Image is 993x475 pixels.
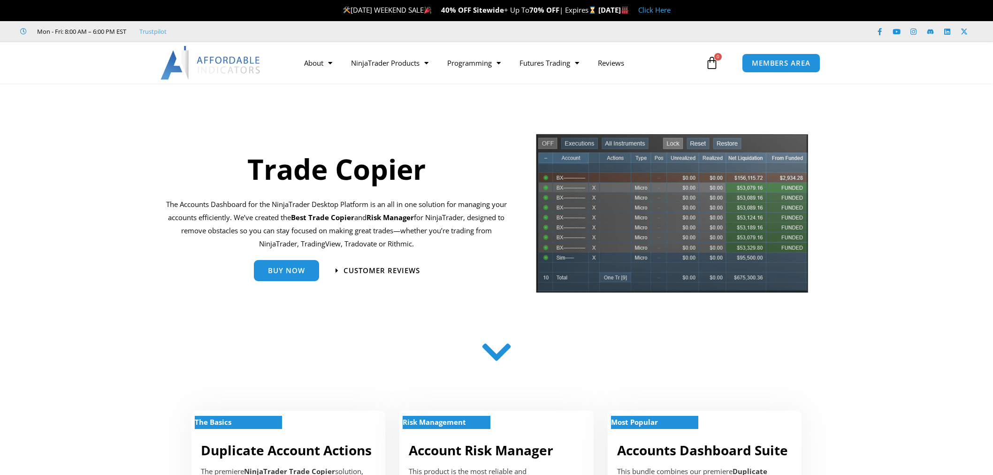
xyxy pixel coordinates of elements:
[598,5,629,15] strong: [DATE]
[295,52,342,74] a: About
[295,52,703,74] nav: Menu
[438,52,510,74] a: Programming
[691,49,733,77] a: 0
[254,260,319,281] a: Buy Now
[139,26,167,37] a: Trustpilot
[291,213,354,222] b: Best Trade Copier
[535,133,809,300] img: tradecopier | Affordable Indicators – NinjaTrader
[166,149,507,189] h1: Trade Copier
[342,52,438,74] a: NinjaTrader Products
[343,7,350,14] img: 🛠️
[588,52,634,74] a: Reviews
[409,441,553,459] a: Account Risk Manager
[714,53,722,61] span: 0
[589,7,596,14] img: ⌛
[617,441,788,459] a: Accounts Dashboard Suite
[344,267,420,274] span: Customer Reviews
[35,26,126,37] span: Mon - Fri: 8:00 AM – 6:00 PM EST
[510,52,588,74] a: Futures Trading
[621,7,628,14] img: 🏭
[742,54,820,73] a: MEMBERS AREA
[201,441,372,459] a: Duplicate Account Actions
[343,5,598,15] span: [DATE] WEEKEND SALE + Up To | Expires
[367,213,414,222] strong: Risk Manager
[638,5,671,15] a: Click Here
[441,5,504,15] strong: 40% OFF Sitewide
[752,60,810,67] span: MEMBERS AREA
[166,198,507,250] p: The Accounts Dashboard for the NinjaTrader Desktop Platform is an all in one solution for managin...
[424,7,431,14] img: 🎉
[529,5,559,15] strong: 70% OFF
[268,267,305,274] span: Buy Now
[336,267,420,274] a: Customer Reviews
[403,417,466,427] strong: Risk Management
[611,417,658,427] strong: Most Popular
[160,46,261,80] img: LogoAI | Affordable Indicators – NinjaTrader
[195,417,231,427] strong: The Basics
